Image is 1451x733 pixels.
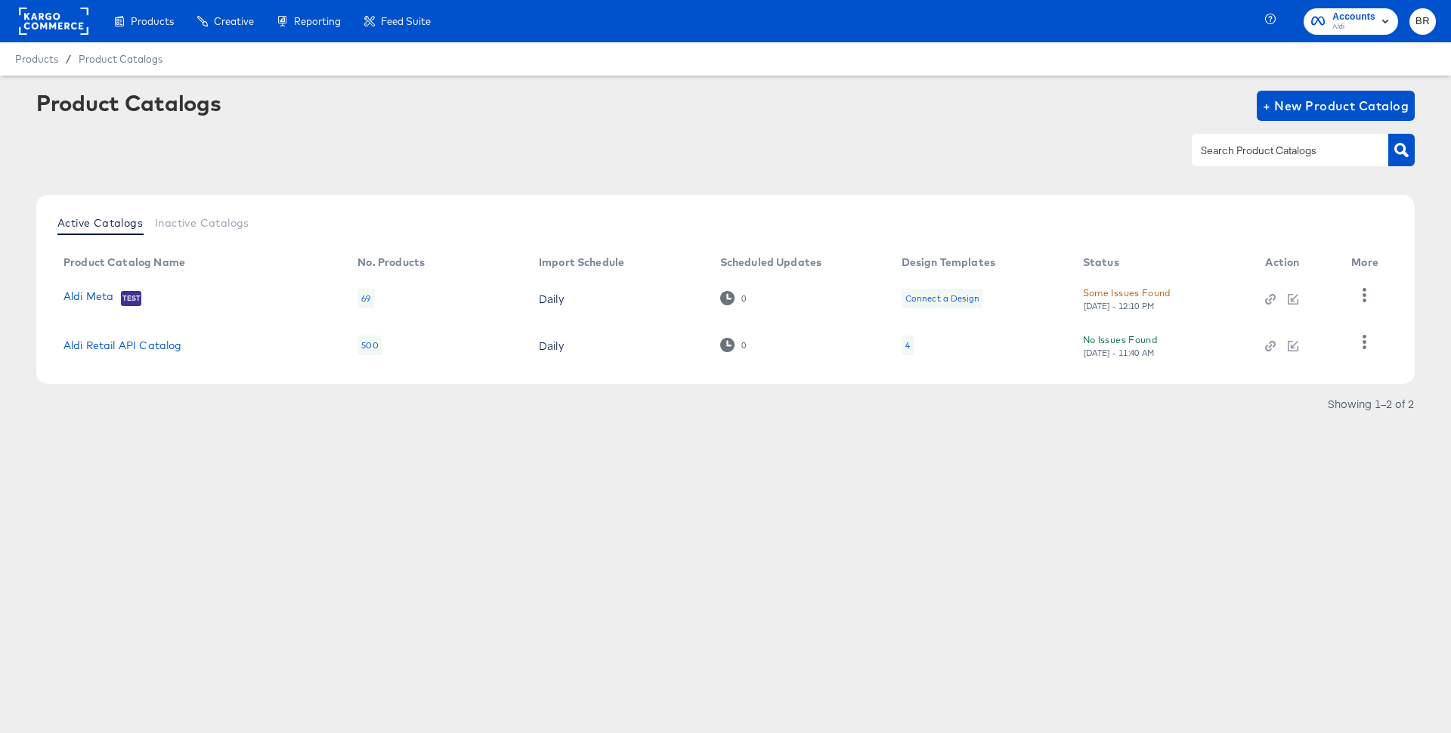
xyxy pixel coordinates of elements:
div: [DATE] - 12:10 PM [1083,301,1156,311]
div: 0 [720,291,747,305]
th: More [1339,251,1397,275]
button: + New Product Catalog [1257,91,1415,121]
span: Feed Suite [381,15,431,27]
td: Daily [527,322,708,369]
span: Products [131,15,174,27]
button: Some Issues Found[DATE] - 12:10 PM [1083,285,1171,311]
a: Product Catalogs [79,53,162,65]
span: Active Catalogs [57,217,143,229]
span: Test [121,292,141,305]
div: Connect a Design [905,292,979,305]
div: Connect a Design [902,289,983,308]
div: Scheduled Updates [720,256,822,268]
button: AccountsAldi [1304,8,1398,35]
div: 4 [902,336,914,355]
div: Some Issues Found [1083,285,1171,301]
th: Status [1071,251,1254,275]
th: Action [1253,251,1339,275]
div: 4 [905,339,910,351]
button: BR [1409,8,1436,35]
td: Daily [527,275,708,322]
span: Accounts [1332,9,1375,25]
div: Product Catalog Name [63,256,185,268]
span: / [58,53,79,65]
div: 0 [720,338,747,352]
div: 0 [741,340,747,351]
div: Showing 1–2 of 2 [1327,398,1415,409]
span: Products [15,53,58,65]
div: 500 [357,336,382,355]
div: Import Schedule [539,256,624,268]
a: Aldi Retail API Catalog [63,339,181,351]
div: No. Products [357,256,425,268]
div: 69 [357,289,374,308]
span: BR [1415,13,1430,30]
a: Aldi Meta [63,290,113,305]
span: + New Product Catalog [1263,95,1409,116]
span: Reporting [294,15,341,27]
span: Inactive Catalogs [155,217,249,229]
div: Design Templates [902,256,995,268]
div: Product Catalogs [36,91,221,115]
div: 0 [741,293,747,304]
span: Aldi [1332,21,1375,33]
span: Creative [214,15,254,27]
input: Search Product Catalogs [1198,142,1359,159]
